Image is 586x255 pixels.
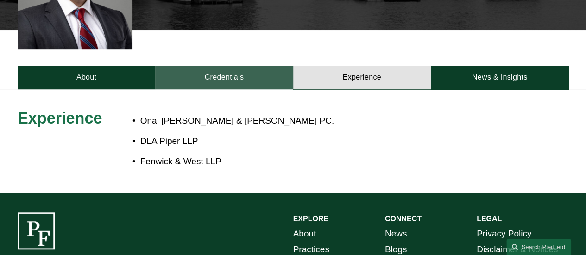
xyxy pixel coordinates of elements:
[385,226,407,242] a: News
[140,133,500,149] p: DLA Piper LLP
[385,215,422,223] strong: CONNECT
[18,66,155,89] a: About
[293,226,316,242] a: About
[140,154,500,169] p: Fenwick & West LLP
[477,226,531,242] a: Privacy Policy
[155,66,293,89] a: Credentials
[477,215,502,223] strong: LEGAL
[431,66,568,89] a: News & Insights
[293,66,431,89] a: Experience
[293,215,328,223] strong: EXPLORE
[140,113,500,129] p: Onal [PERSON_NAME] & [PERSON_NAME] PC.
[506,239,571,255] a: Search this site
[18,109,102,127] span: Experience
